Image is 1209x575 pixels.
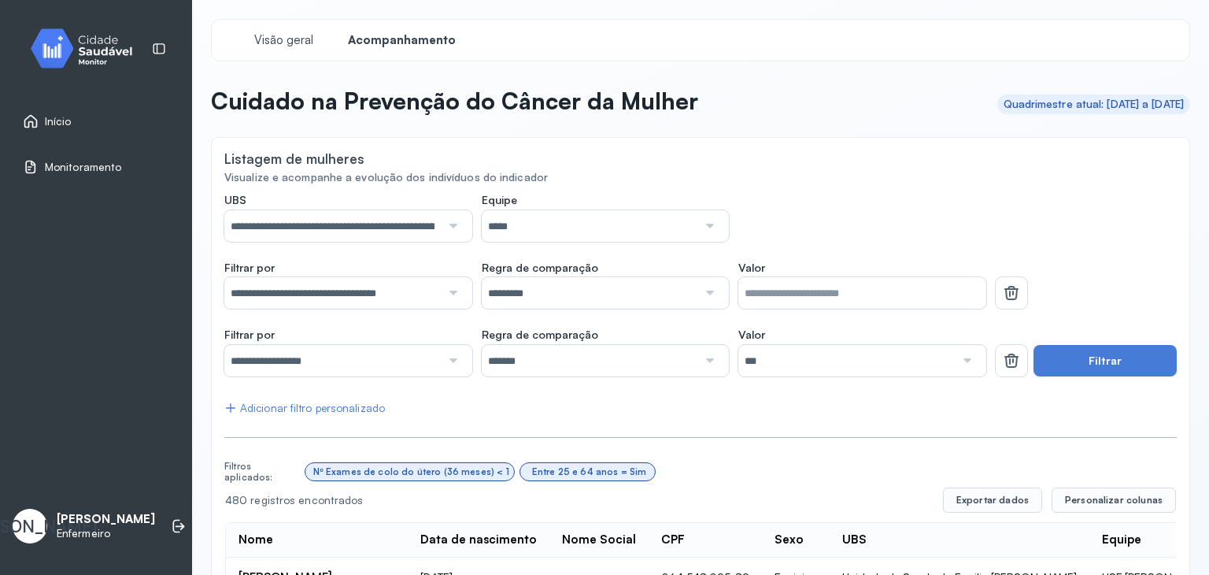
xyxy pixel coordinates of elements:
span: Visão geral [254,33,313,48]
div: Sexo [775,532,804,547]
span: Filtrar por [224,328,275,342]
span: Equipe [482,193,517,207]
span: Regra de comparação [482,261,598,275]
span: Personalizar colunas [1065,494,1163,506]
div: Nome Social [562,532,636,547]
div: Quadrimestre atual: [DATE] a [DATE] [1004,98,1185,111]
button: Personalizar colunas [1052,488,1176,513]
div: Equipe [1102,532,1141,547]
button: Filtrar [1033,345,1177,377]
a: Monitoramento [23,159,169,175]
div: Listagem de mulheres [224,150,364,167]
a: Início [23,113,169,129]
button: Exportar dados [943,488,1042,513]
span: Valor [738,261,765,275]
div: Data de nascimento [420,532,537,547]
div: Filtros aplicados: [224,461,299,484]
span: UBS [224,193,246,207]
div: 480 registros encontrados [225,494,930,507]
div: Nome [238,532,273,547]
span: Regra de comparação [482,328,598,342]
div: Nº Exames de colo do útero (36 meses) < 1 [313,466,508,477]
span: Valor [738,328,765,342]
p: Enfermeiro [57,527,155,540]
div: UBS [842,532,867,547]
div: Visualize e acompanhe a evolução dos indivíduos do indicador [224,171,1177,184]
span: Filtrar por [224,261,275,275]
span: Acompanhamento [348,33,456,48]
p: Cuidado na Prevenção do Câncer da Mulher [211,87,698,115]
div: Entre 25 e 64 anos = Sim [532,466,647,477]
span: Início [45,115,72,128]
p: [PERSON_NAME] [57,512,155,527]
img: monitor.svg [17,25,158,72]
div: CPF [661,532,685,547]
span: Monitoramento [45,161,121,174]
div: Adicionar filtro personalizado [224,402,385,415]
